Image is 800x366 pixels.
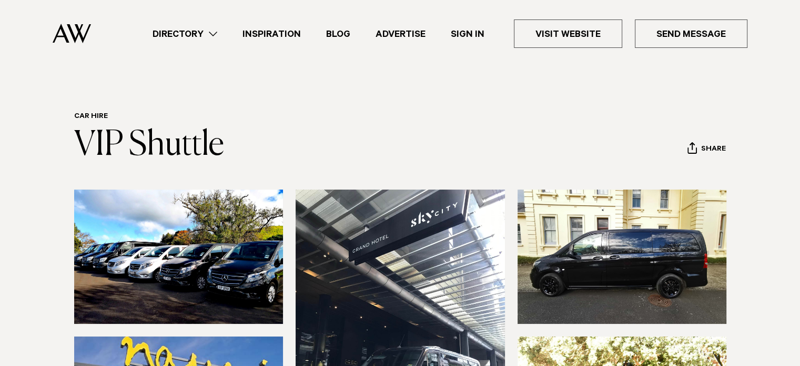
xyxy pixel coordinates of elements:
a: Inspiration [230,27,313,41]
a: VIP Shuttle [74,128,224,162]
button: Share [687,142,726,157]
a: Advertise [363,27,438,41]
a: Sign In [438,27,497,41]
span: Share [701,145,726,155]
a: Car Hire [74,113,108,121]
a: Visit Website [514,19,622,48]
a: Send Message [635,19,747,48]
a: Blog [313,27,363,41]
img: Auckland Weddings Logo [53,24,91,43]
a: Directory [140,27,230,41]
